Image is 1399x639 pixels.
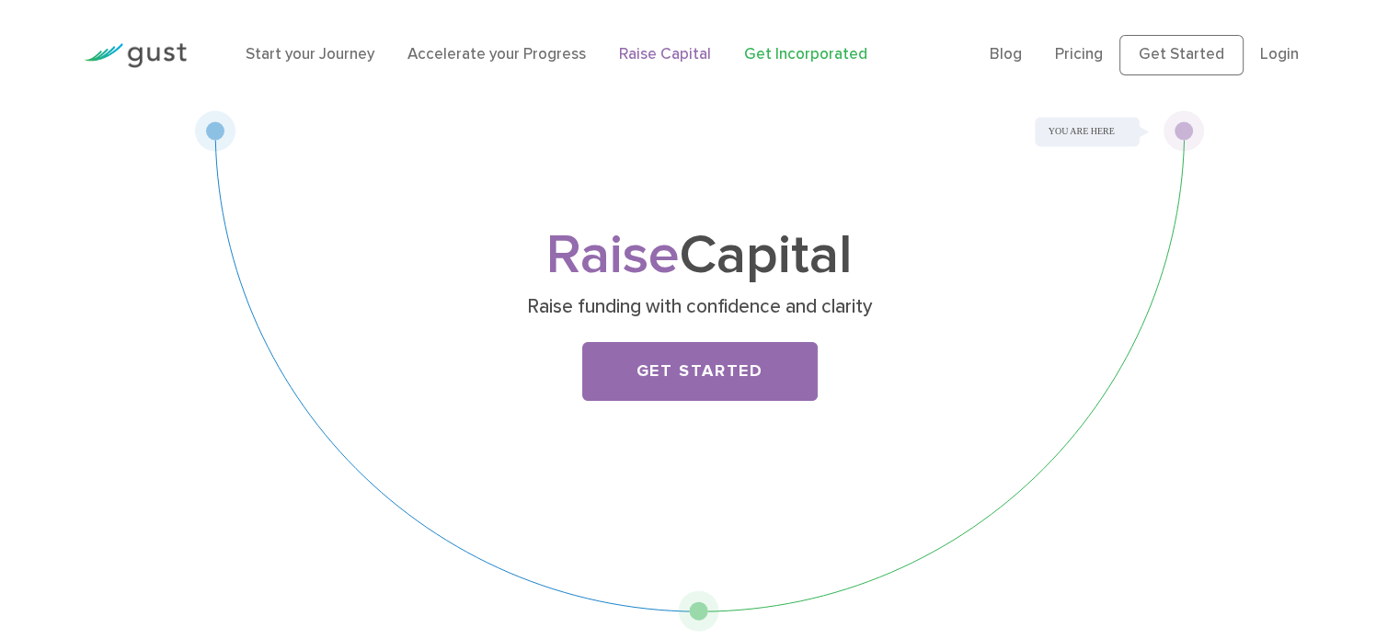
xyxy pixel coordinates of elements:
[84,43,187,68] img: Gust Logo
[619,45,711,63] a: Raise Capital
[990,45,1022,63] a: Blog
[744,45,867,63] a: Get Incorporated
[407,45,586,63] a: Accelerate your Progress
[1119,35,1244,75] a: Get Started
[337,231,1063,281] h1: Capital
[1055,45,1103,63] a: Pricing
[1260,45,1299,63] a: Login
[582,342,818,401] a: Get Started
[546,223,680,288] span: Raise
[246,45,374,63] a: Start your Journey
[343,294,1056,320] p: Raise funding with confidence and clarity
